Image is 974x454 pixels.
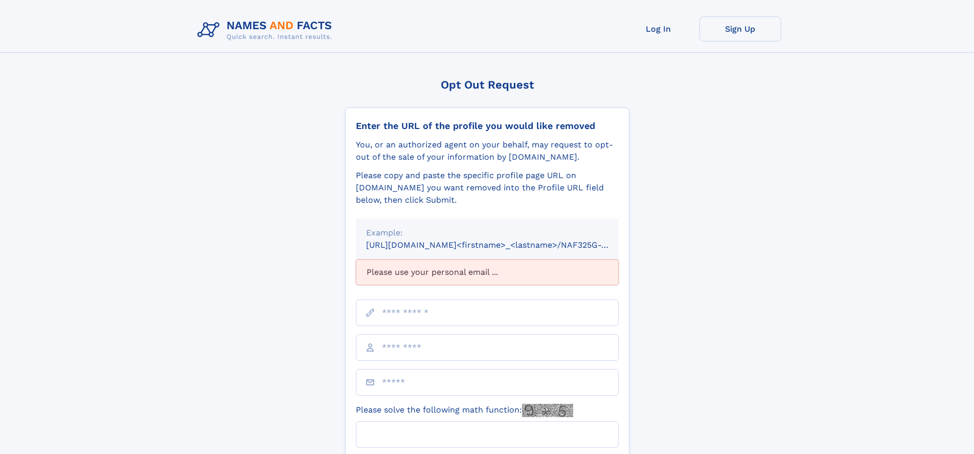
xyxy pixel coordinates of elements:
small: [URL][DOMAIN_NAME]<firstname>_<lastname>/NAF325G-xxxxxxxx [366,240,638,250]
div: Example: [366,227,608,239]
div: Opt Out Request [345,78,629,91]
div: Please use your personal email ... [356,260,619,285]
a: Log In [618,16,699,41]
img: Logo Names and Facts [193,16,341,44]
div: You, or an authorized agent on your behalf, may request to opt-out of the sale of your informatio... [356,139,619,163]
div: Enter the URL of the profile you would like removed [356,120,619,132]
div: Please copy and paste the specific profile page URL on [DOMAIN_NAME] you want removed into the Pr... [356,169,619,206]
a: Sign Up [699,16,781,41]
label: Please solve the following math function: [356,404,573,417]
